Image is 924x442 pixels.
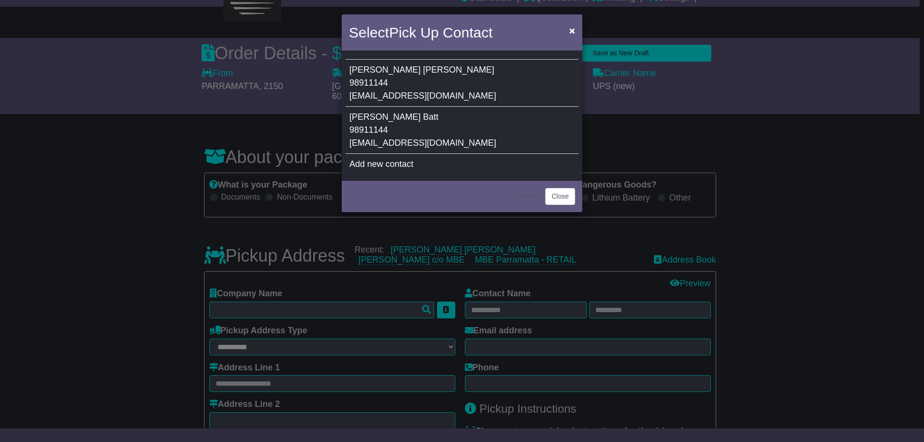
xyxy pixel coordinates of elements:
[349,125,388,135] span: 98911144
[443,25,492,40] span: Contact
[349,112,421,122] span: [PERSON_NAME]
[565,21,580,40] button: Close
[349,159,413,169] span: Add new contact
[569,25,575,36] span: ×
[349,138,496,148] span: [EMAIL_ADDRESS][DOMAIN_NAME]
[349,78,388,88] span: 98911144
[545,188,575,205] button: Close
[349,22,492,43] h4: Select
[349,91,496,101] span: [EMAIL_ADDRESS][DOMAIN_NAME]
[389,25,438,40] span: Pick Up
[509,188,542,205] button: < Back
[423,112,438,122] span: Batt
[423,65,494,75] span: [PERSON_NAME]
[349,65,421,75] span: [PERSON_NAME]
